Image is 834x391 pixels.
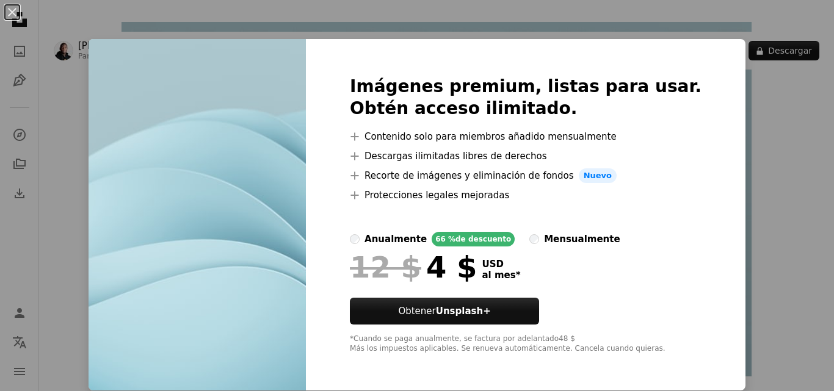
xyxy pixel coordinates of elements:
img: premium_photo-1669981123704-5836330e3ddd [89,39,306,390]
span: Nuevo [579,168,617,183]
div: 4 $ [350,251,477,283]
div: mensualmente [544,232,620,246]
span: al mes * [482,270,520,281]
input: mensualmente [529,234,539,244]
h2: Imágenes premium, listas para usar. Obtén acceso ilimitado. [350,76,702,120]
strong: Unsplash+ [436,306,491,317]
div: 66 % de descuento [432,232,515,246]
span: 12 $ [350,251,421,283]
div: anualmente [364,232,427,246]
li: Protecciones legales mejoradas [350,188,702,203]
button: ObtenerUnsplash+ [350,298,539,325]
li: Descargas ilimitadas libres de derechos [350,149,702,163]
li: Contenido solo para miembros añadido mensualmente [350,129,702,144]
span: USD [482,259,520,270]
input: anualmente66 %de descuento [350,234,360,244]
div: *Cuando se paga anualmente, se factura por adelantado 48 $ Más los impuestos aplicables. Se renue... [350,334,702,354]
li: Recorte de imágenes y eliminación de fondos [350,168,702,183]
